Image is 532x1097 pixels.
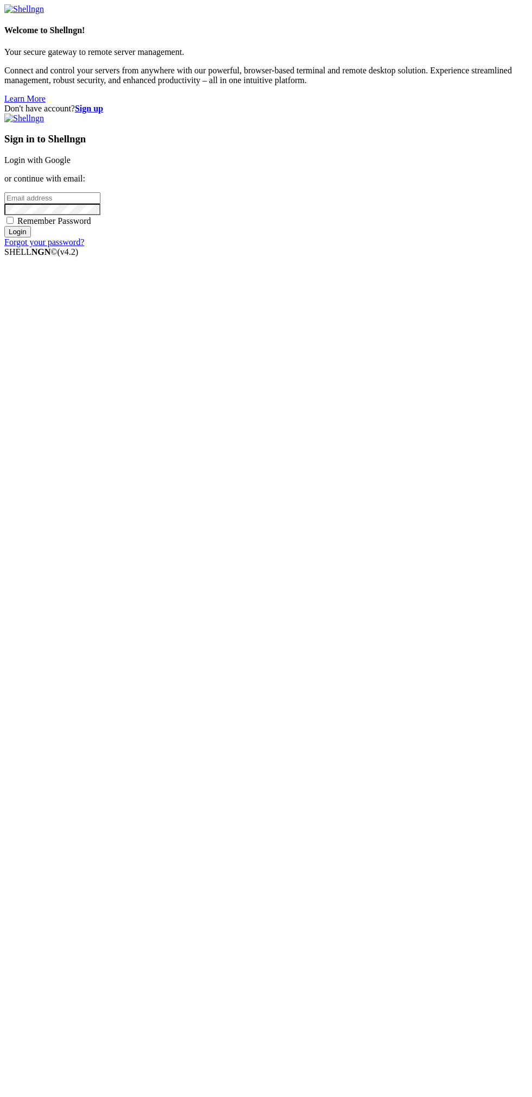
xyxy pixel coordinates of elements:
[17,216,91,225] span: Remember Password
[31,247,51,256] b: NGN
[4,247,78,256] span: SHELL ©
[4,133,528,145] h3: Sign in to Shellngn
[4,66,528,85] p: Connect and control your servers from anywhere with our powerful, browser-based terminal and remo...
[4,94,46,103] a: Learn More
[58,247,79,256] span: 4.2.0
[4,155,71,165] a: Login with Google
[4,226,31,237] input: Login
[4,26,528,35] h4: Welcome to Shellngn!
[7,217,14,224] input: Remember Password
[4,237,84,247] a: Forgot your password?
[4,47,528,57] p: Your secure gateway to remote server management.
[4,192,100,204] input: Email address
[4,104,528,114] div: Don't have account?
[4,174,528,184] p: or continue with email:
[4,114,44,123] img: Shellngn
[75,104,103,113] a: Sign up
[4,4,44,14] img: Shellngn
